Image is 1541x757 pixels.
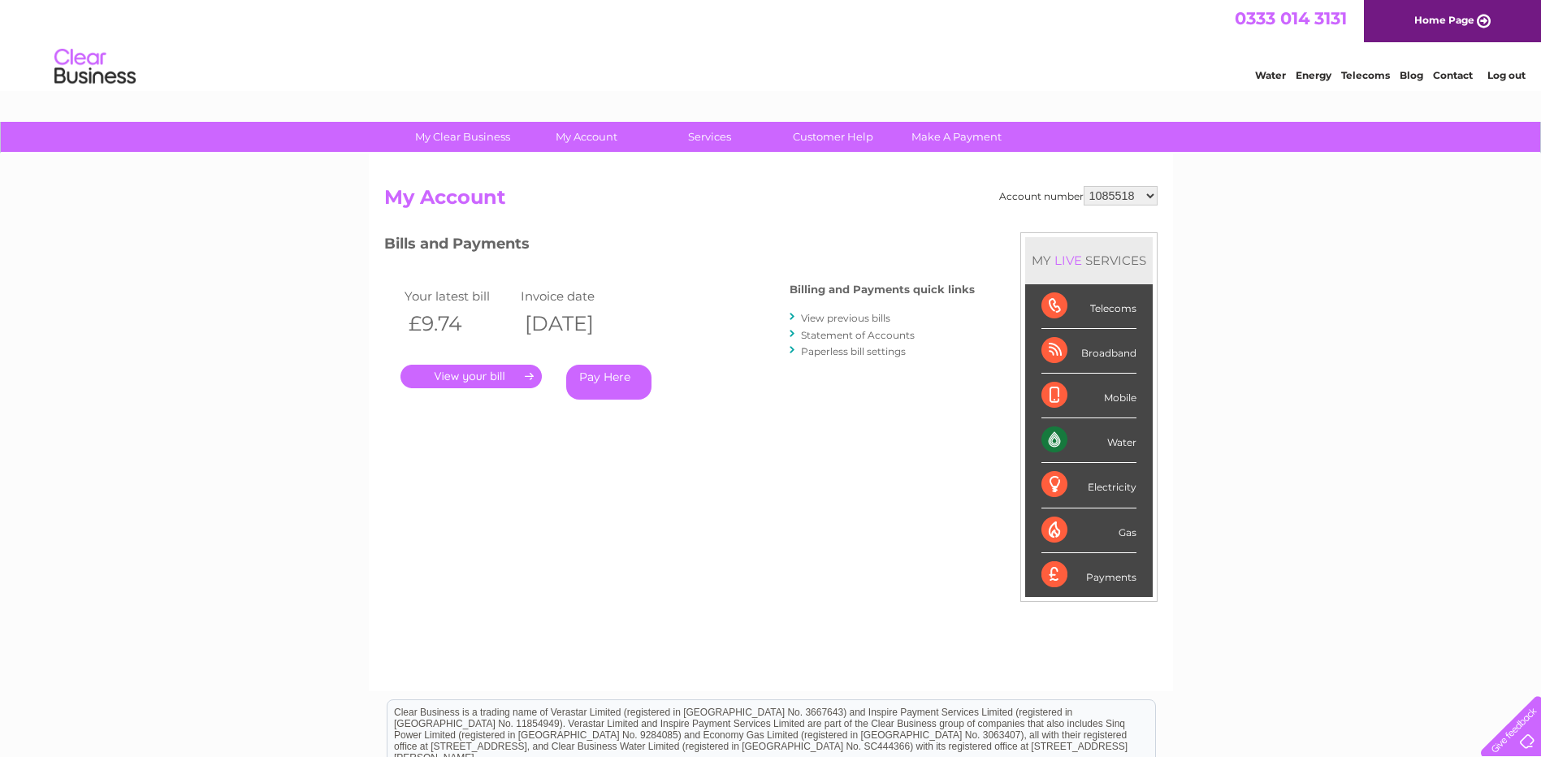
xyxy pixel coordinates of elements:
[1235,8,1347,28] a: 0333 014 3131
[1433,69,1473,81] a: Contact
[1041,463,1136,508] div: Electricity
[1400,69,1423,81] a: Blog
[1487,69,1526,81] a: Log out
[1296,69,1331,81] a: Energy
[1041,508,1136,553] div: Gas
[801,312,890,324] a: View previous bills
[1341,69,1390,81] a: Telecoms
[1041,284,1136,329] div: Telecoms
[801,329,915,341] a: Statement of Accounts
[1025,237,1153,283] div: MY SERVICES
[400,365,542,388] a: .
[999,186,1158,205] div: Account number
[400,307,517,340] th: £9.74
[384,232,975,261] h3: Bills and Payments
[1041,374,1136,418] div: Mobile
[400,285,517,307] td: Your latest bill
[517,307,634,340] th: [DATE]
[1255,69,1286,81] a: Water
[566,365,651,400] a: Pay Here
[890,122,1024,152] a: Make A Payment
[790,283,975,296] h4: Billing and Payments quick links
[1041,418,1136,463] div: Water
[801,345,906,357] a: Paperless bill settings
[643,122,777,152] a: Services
[1041,329,1136,374] div: Broadband
[766,122,900,152] a: Customer Help
[1041,553,1136,597] div: Payments
[1051,253,1085,268] div: LIVE
[396,122,530,152] a: My Clear Business
[517,285,634,307] td: Invoice date
[387,9,1155,79] div: Clear Business is a trading name of Verastar Limited (registered in [GEOGRAPHIC_DATA] No. 3667643...
[54,42,136,92] img: logo.png
[384,186,1158,217] h2: My Account
[519,122,653,152] a: My Account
